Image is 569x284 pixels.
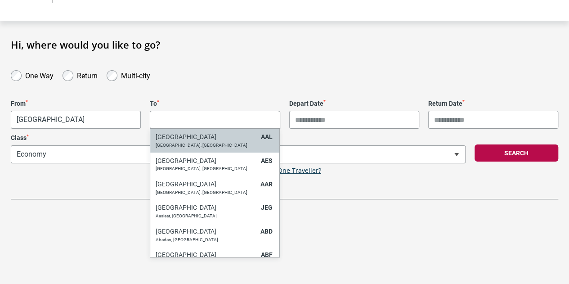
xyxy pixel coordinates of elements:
[156,251,256,259] h6: [GEOGRAPHIC_DATA]
[261,204,273,211] span: JEG
[289,100,419,108] label: Depart Date
[150,111,279,129] input: Search
[77,69,98,80] label: Return
[11,100,141,108] label: From
[25,69,54,80] label: One Way
[121,69,150,80] label: Multi-city
[242,167,321,175] a: More Than One Traveller?
[261,157,273,164] span: AES
[11,111,141,129] span: Melbourne, Australia
[156,213,256,219] p: Aasiaat, [GEOGRAPHIC_DATA]
[428,100,558,108] label: Return Date
[11,145,233,163] span: Economy
[475,144,558,162] button: Search
[156,204,256,212] h6: [GEOGRAPHIC_DATA]
[261,251,273,258] span: ABF
[156,180,256,188] h6: [GEOGRAPHIC_DATA]
[260,228,273,235] span: ABD
[156,143,256,148] p: [GEOGRAPHIC_DATA], [GEOGRAPHIC_DATA]
[261,133,273,140] span: AAL
[11,134,233,142] label: Class
[242,134,465,142] label: Travellers
[156,190,256,195] p: [GEOGRAPHIC_DATA], [GEOGRAPHIC_DATA]
[260,180,273,188] span: AAR
[11,111,140,128] span: Melbourne, Australia
[150,100,280,108] label: To
[11,146,233,163] span: Economy
[242,145,465,163] span: 1 Adult
[156,166,256,171] p: [GEOGRAPHIC_DATA], [GEOGRAPHIC_DATA]
[243,146,465,163] span: 1 Adult
[156,133,256,141] h6: [GEOGRAPHIC_DATA]
[156,228,256,235] h6: [GEOGRAPHIC_DATA]
[156,237,256,243] p: Abadan, [GEOGRAPHIC_DATA]
[11,39,558,50] h1: Hi, where would you like to go?
[156,157,256,165] h6: [GEOGRAPHIC_DATA]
